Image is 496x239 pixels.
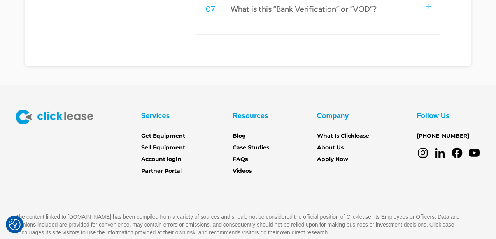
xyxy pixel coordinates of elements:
[233,132,246,140] a: Blog
[417,110,450,122] div: Follow Us
[141,110,170,122] div: Services
[417,132,469,140] a: [PHONE_NUMBER]
[16,213,480,236] p: The content linked to [DOMAIN_NAME] has been compiled from a variety of sources and should not be...
[233,167,252,175] a: Videos
[9,219,21,230] img: Revisit consent button
[141,155,181,164] a: Account login
[231,4,377,14] div: What is this “Bank Verification” or “VOD”?
[141,143,185,152] a: Sell Equipment
[16,110,93,124] img: Clicklease logo
[141,167,182,175] a: Partner Portal
[317,132,369,140] a: What Is Clicklease
[206,4,215,14] div: 07
[426,4,431,9] img: small plus
[317,155,348,164] a: Apply Now
[317,143,344,152] a: About Us
[317,110,349,122] div: Company
[233,110,268,122] div: Resources
[141,132,185,140] a: Get Equipment
[233,155,248,164] a: FAQs
[233,143,269,152] a: Case Studies
[9,219,21,230] button: Consent Preferences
